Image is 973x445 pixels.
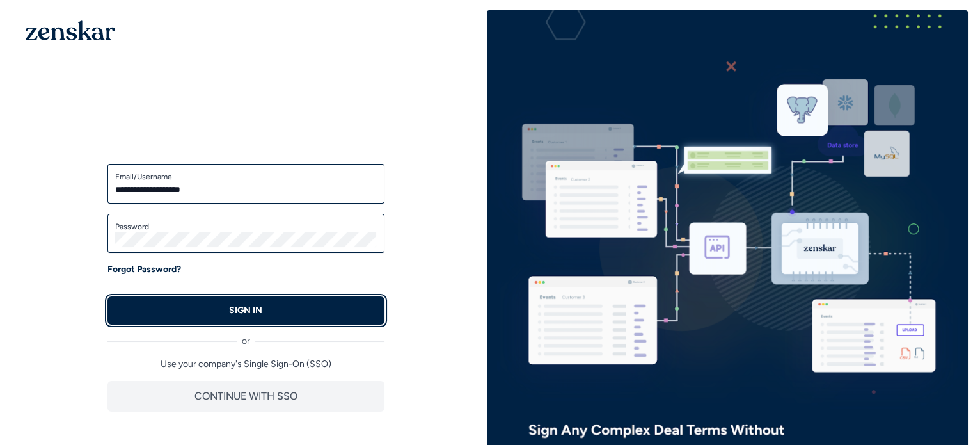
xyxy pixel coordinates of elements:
p: SIGN IN [229,304,262,317]
p: Use your company's Single Sign-On (SSO) [107,358,384,371]
button: CONTINUE WITH SSO [107,381,384,412]
label: Email/Username [115,172,377,182]
img: 1OGAJ2xQqyY4LXKgY66KYq0eOWRCkrZdAb3gUhuVAqdWPZE9SRJmCz+oDMSn4zDLXe31Ii730ItAGKgCKgCCgCikA4Av8PJUP... [26,20,115,40]
button: SIGN IN [107,296,384,325]
div: or [107,325,384,348]
a: Forgot Password? [107,263,181,276]
label: Password [115,222,377,232]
